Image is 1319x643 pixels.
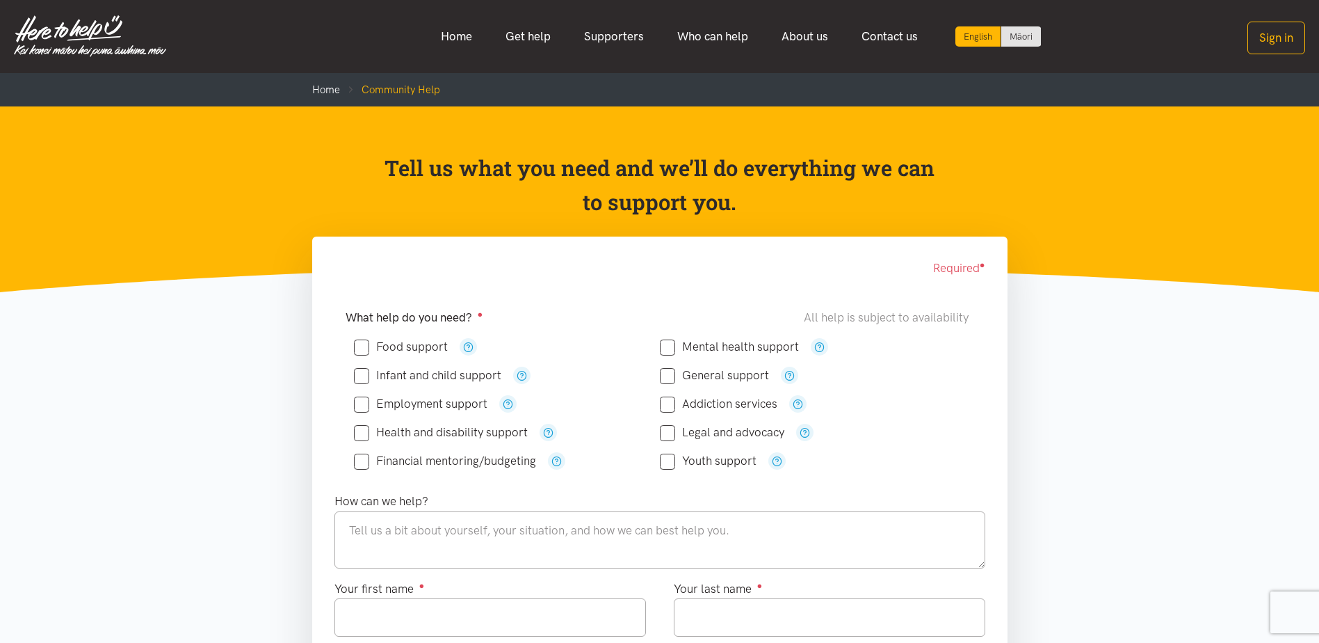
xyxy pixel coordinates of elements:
div: Current language [955,26,1001,47]
label: Mental health support [660,341,799,353]
div: Required [334,259,985,278]
label: Addiction services [660,398,777,410]
a: Home [424,22,489,51]
li: Community Help [340,81,440,98]
label: Youth support [660,455,756,467]
a: Contact us [845,22,934,51]
label: What help do you need? [346,308,483,327]
label: Infant and child support [354,370,501,381]
label: Health and disability support [354,427,528,438]
label: General support [660,370,769,381]
div: All help is subject to availability [804,308,974,327]
a: About us [765,22,845,51]
label: How can we help? [334,492,428,511]
img: Home [14,15,166,57]
label: Legal and advocacy [660,427,784,438]
a: Home [312,84,340,96]
label: Food support [354,341,448,353]
sup: ● [419,580,425,591]
label: Your first name [334,580,425,598]
label: Employment support [354,398,487,410]
label: Your last name [674,580,763,598]
sup: ● [478,309,483,319]
sup: ● [757,580,763,591]
a: Switch to Te Reo Māori [1001,26,1041,47]
button: Sign in [1247,22,1305,54]
label: Financial mentoring/budgeting [354,455,536,467]
a: Supporters [567,22,661,51]
p: Tell us what you need and we’ll do everything we can to support you. [383,151,936,220]
a: Get help [489,22,567,51]
a: Who can help [661,22,765,51]
sup: ● [980,260,985,270]
div: Language toggle [955,26,1042,47]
